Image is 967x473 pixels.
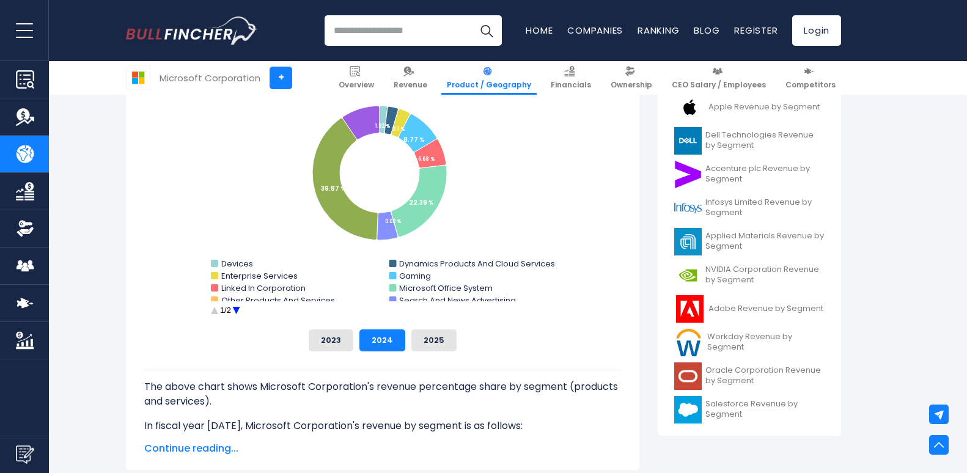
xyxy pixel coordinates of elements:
a: NVIDIA Corporation Revenue by Segment [667,258,832,292]
tspan: 3.1 % [392,126,405,133]
text: Linked In Corporation [221,282,306,294]
span: Apple Revenue by Segment [708,102,820,112]
span: Overview [339,80,374,90]
img: ADBE logo [674,295,705,323]
img: DELL logo [674,127,702,155]
a: Ownership [605,61,658,95]
a: Login [792,15,841,46]
span: Adobe Revenue by Segment [708,304,823,314]
div: Microsoft Corporation [160,71,260,85]
tspan: 22.39 % [409,198,434,207]
a: Register [734,24,778,37]
tspan: 1.92 % [375,123,390,130]
img: Bullfincher logo [126,16,258,45]
img: INFY logo [674,194,702,222]
img: NVDA logo [674,262,702,289]
a: Workday Revenue by Segment [667,326,832,359]
span: Continue reading... [144,441,621,456]
span: Revenue [394,80,427,90]
span: NVIDIA Corporation Revenue by Segment [705,265,825,285]
span: Workday Revenue by Segment [707,332,825,353]
img: WDAY logo [674,329,704,356]
span: Accenture plc Revenue by Segment [705,164,825,185]
img: AAPL logo [674,94,705,121]
p: The above chart shows Microsoft Corporation's revenue percentage share by segment (products and s... [144,380,621,409]
a: Oracle Corporation Revenue by Segment [667,359,832,393]
img: AMAT logo [674,228,702,255]
span: Product / Geography [447,80,531,90]
text: Enterprise Services [221,270,298,282]
text: Search And News Advertising [399,295,516,306]
svg: Microsoft Corporation's Revenue Share by Segment [144,75,621,320]
img: ACN logo [674,161,702,188]
a: Dell Technologies Revenue by Segment [667,124,832,158]
tspan: 6.68 % [418,156,435,163]
a: + [270,67,292,89]
tspan: 0.02 % [385,218,401,225]
span: Financials [551,80,591,90]
img: ORCL logo [674,362,702,390]
a: Product / Geography [441,61,537,95]
a: Ranking [638,24,679,37]
a: Adobe Revenue by Segment [667,292,832,326]
text: Other Products And Services [221,295,335,306]
a: CEO Salary / Employees [666,61,771,95]
button: Search [471,15,502,46]
button: 2023 [309,329,353,351]
text: 1/2 [220,306,231,315]
img: Ownership [16,219,34,238]
span: Competitors [785,80,836,90]
a: Infosys Limited Revenue by Segment [667,191,832,225]
button: 2025 [411,329,457,351]
a: Go to homepage [126,16,257,45]
a: Apple Revenue by Segment [667,90,832,124]
span: CEO Salary / Employees [672,80,766,90]
a: Revenue [388,61,433,95]
tspan: 39.87 % [321,184,346,193]
span: Infosys Limited Revenue by Segment [705,197,825,218]
span: Ownership [611,80,652,90]
a: Salesforce Revenue by Segment [667,393,832,427]
tspan: 8.77 % [403,135,425,144]
a: Competitors [780,61,841,95]
a: Accenture plc Revenue by Segment [667,158,832,191]
text: Devices [221,258,253,269]
span: Applied Materials Revenue by Segment [705,231,825,252]
text: Dynamics Products And Cloud Services [399,258,555,269]
span: Dell Technologies Revenue by Segment [705,130,825,151]
a: Financials [545,61,597,95]
a: Companies [567,24,623,37]
p: In fiscal year [DATE], Microsoft Corporation's revenue by segment is as follows: [144,419,621,433]
text: Microsoft Office System [399,282,493,294]
span: Salesforce Revenue by Segment [705,399,825,420]
a: Applied Materials Revenue by Segment [667,225,832,258]
img: CRM logo [674,396,702,424]
button: 2024 [359,329,405,351]
span: Oracle Corporation Revenue by Segment [705,365,825,386]
a: Overview [333,61,380,95]
text: Gaming [399,270,431,282]
a: Blog [694,24,719,37]
img: MSFT logo [127,66,150,89]
a: Home [526,24,553,37]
